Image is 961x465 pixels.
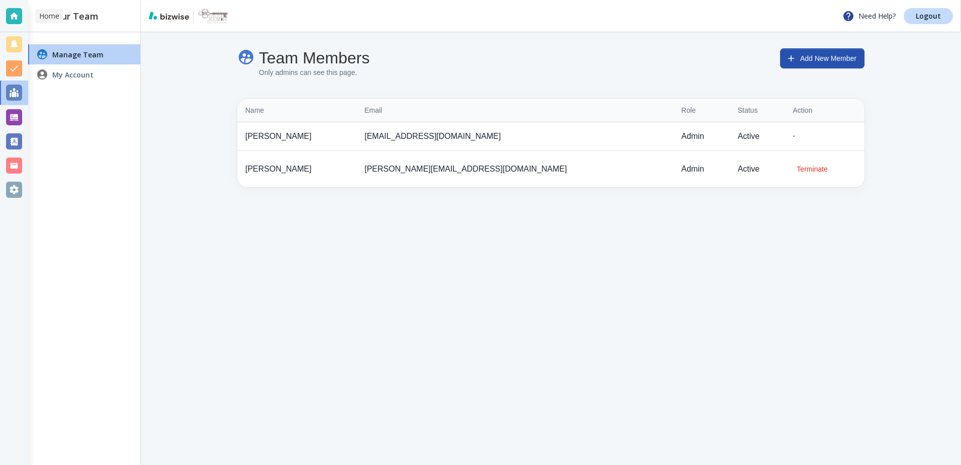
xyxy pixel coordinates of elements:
th: Email [356,99,673,122]
h4: Team Members [259,48,370,67]
img: bizwise [149,12,189,20]
th: Name [237,99,356,122]
p: [PERSON_NAME][EMAIL_ADDRESS][DOMAIN_NAME] [364,163,665,175]
p: Admin [682,163,722,175]
th: Status [730,99,785,122]
p: [PERSON_NAME] [245,163,348,175]
p: [PERSON_NAME] [245,130,348,142]
p: Admin [682,130,722,142]
div: - [793,131,856,142]
a: My Account [28,64,140,85]
p: Need Help? [842,10,896,22]
button: Terminate [793,159,831,179]
p: [EMAIL_ADDRESS][DOMAIN_NAME] [364,130,665,142]
p: Active [738,163,777,175]
img: Escape Kemah [198,8,229,24]
a: Logout [904,8,953,24]
a: Manage Team [28,44,140,64]
button: Add New Member [780,48,864,68]
th: Role [674,99,730,122]
h4: My Account [52,69,93,80]
p: Logout [916,13,941,20]
p: Active [738,130,777,142]
p: Home [39,11,59,21]
p: Only admins can see this page. [259,67,370,79]
h2: Our Team [38,10,99,23]
h4: Manage Team [52,49,104,60]
th: Action [785,99,864,122]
